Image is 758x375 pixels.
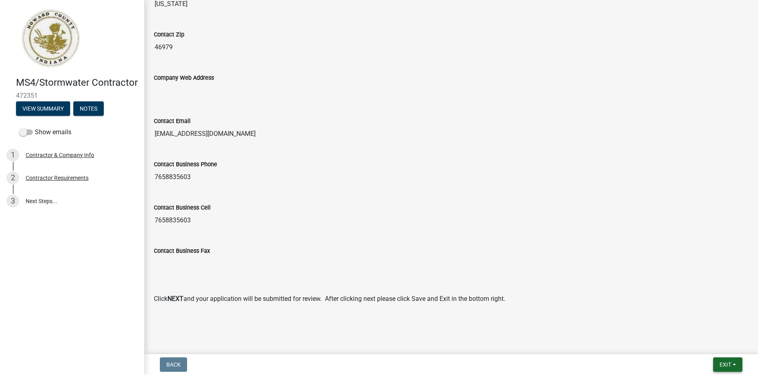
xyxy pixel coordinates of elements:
wm-modal-confirm: Notes [73,106,104,112]
div: 1 [6,149,19,161]
div: Contractor Requirements [26,175,89,181]
button: Notes [73,101,104,116]
label: Contact Zip [154,32,184,38]
span: Back [166,361,181,368]
label: Company Web Address [154,75,214,81]
div: Contractor & Company Info [26,152,94,158]
span: 472351 [16,92,128,99]
span: Exit [720,361,731,368]
strong: NEXT [167,295,183,302]
p: Click and your application will be submitted for review. After clicking next please click Save an... [154,294,748,304]
button: Back [160,357,187,372]
label: Contact Business Phone [154,162,217,167]
wm-modal-confirm: Summary [16,106,70,112]
label: Contact Business Cell [154,205,211,211]
label: Show emails [19,127,71,137]
label: Contact Email [154,119,191,124]
img: Howard County, Indiana [16,8,85,69]
label: Contact Business Fax [154,248,210,254]
button: Exit [713,357,742,372]
div: 3 [6,195,19,208]
div: 2 [6,171,19,184]
button: View Summary [16,101,70,116]
h4: MS4/Stormwater Contractor [16,77,138,89]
